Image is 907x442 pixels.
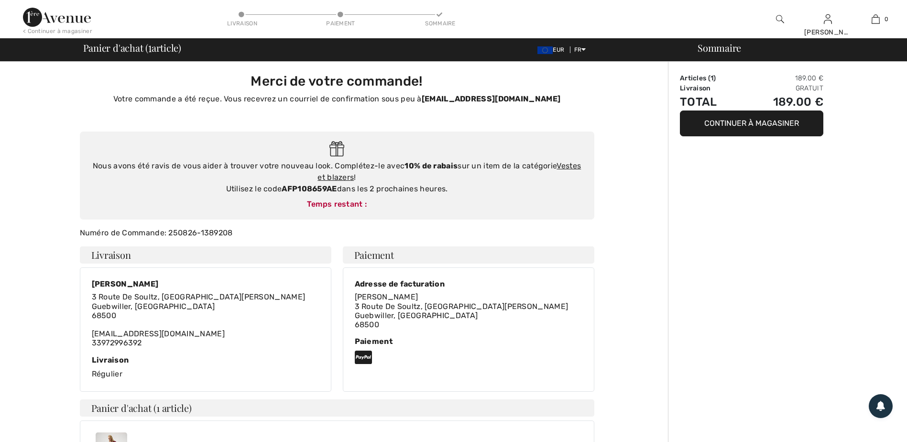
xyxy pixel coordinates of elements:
td: Total [680,93,741,110]
img: Euro [537,46,553,54]
img: Mon panier [872,13,880,25]
div: Nous avons été ravis de vous aider à trouver votre nouveau look. Complétez-le avec sur un item de... [89,160,585,195]
div: Paiement [355,337,582,346]
td: Gratuit [741,83,823,93]
strong: [EMAIL_ADDRESS][DOMAIN_NAME] [422,94,560,103]
div: [PERSON_NAME] [92,279,306,288]
div: Régulier [92,355,319,380]
strong: 10% de rabais [404,161,458,170]
span: 0 [885,15,888,23]
img: 1ère Avenue [23,8,91,27]
span: 3 Route De Soultz, [GEOGRAPHIC_DATA][PERSON_NAME] Guebwiller, [GEOGRAPHIC_DATA] 68500 [355,302,568,329]
a: 0 [852,13,899,25]
div: < Continuer à magasiner [23,27,92,35]
div: Sommaire [686,43,901,53]
div: Sommaire [425,19,454,28]
h3: Merci de votre commande! [86,73,589,89]
span: EUR [537,46,568,53]
div: Numéro de Commande: 250826-1389208 [74,227,600,239]
button: Continuer à magasiner [680,110,823,136]
span: [PERSON_NAME] [355,292,418,301]
strong: AFP108659AE [282,184,337,193]
img: Gift.svg [329,141,344,157]
td: Articles ( ) [680,73,741,83]
span: FR [574,46,586,53]
div: Paiement [326,19,355,28]
div: Temps restant : [89,199,585,210]
div: [EMAIL_ADDRESS][DOMAIN_NAME] 33972996392 [92,292,306,347]
span: Panier d'achat ( article) [83,43,182,53]
img: Mes infos [824,13,832,25]
div: [PERSON_NAME] [804,27,851,37]
a: Se connecter [824,14,832,23]
td: 189.00 € [741,73,823,83]
h4: Paiement [343,246,594,264]
h4: Panier d'achat (1 article) [80,399,594,417]
div: Adresse de facturation [355,279,568,288]
span: 3 Route De Soultz, [GEOGRAPHIC_DATA][PERSON_NAME] Guebwiller, [GEOGRAPHIC_DATA] 68500 [92,292,306,320]
span: 1 [710,74,713,82]
div: Livraison [227,19,256,28]
span: 1 [148,41,152,53]
td: Livraison [680,83,741,93]
img: recherche [776,13,784,25]
div: Livraison [92,355,319,365]
td: 189.00 € [741,93,823,110]
h4: Livraison [80,246,331,264]
p: Votre commande a été reçue. Vous recevrez un courriel de confirmation sous peu à [86,93,589,105]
